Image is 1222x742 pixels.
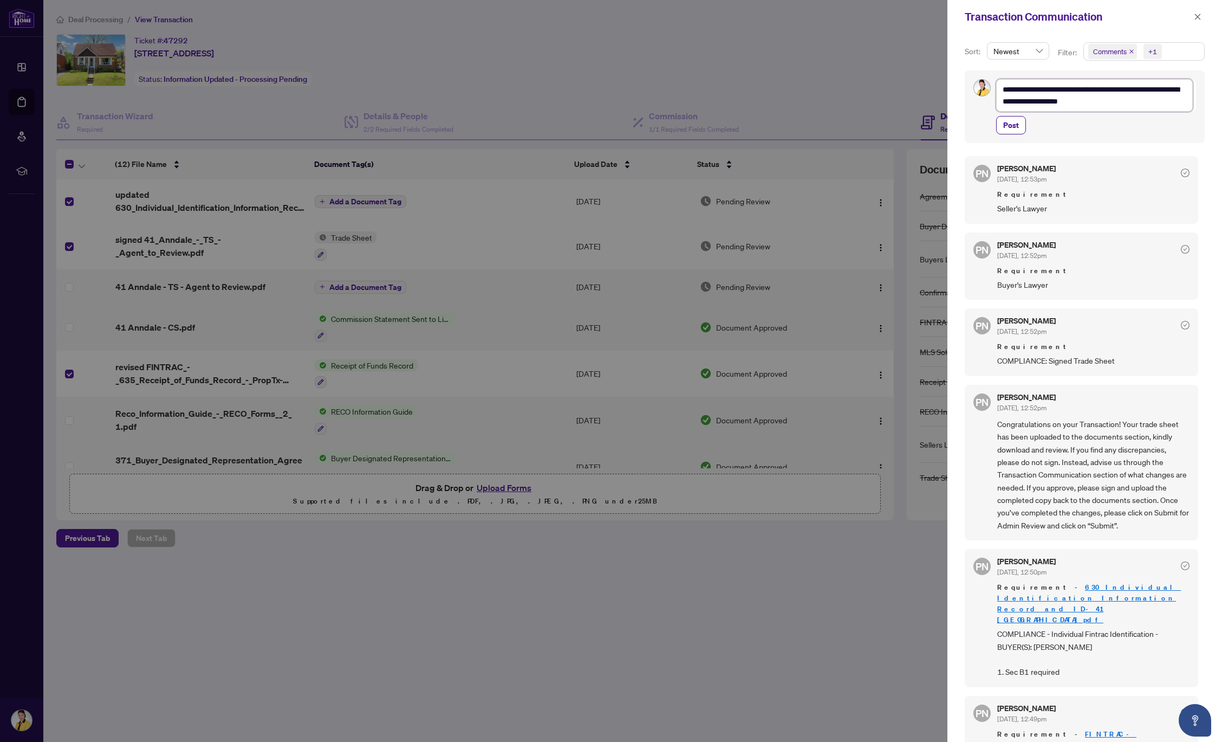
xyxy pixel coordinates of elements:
[1181,562,1189,570] span: check-circle
[997,175,1046,183] span: [DATE], 12:53pm
[997,568,1046,576] span: [DATE], 12:50pm
[997,165,1056,172] h5: [PERSON_NAME]
[997,558,1056,565] h5: [PERSON_NAME]
[997,354,1189,367] span: COMPLIANCE: Signed Trade Sheet
[1129,49,1134,54] span: close
[976,395,989,410] span: PN
[965,9,1191,25] div: Transaction Communication
[996,116,1026,134] button: Post
[997,251,1046,260] span: [DATE], 12:52pm
[1179,704,1211,737] button: Open asap
[965,46,983,57] p: Sort:
[997,705,1056,712] h5: [PERSON_NAME]
[997,582,1189,625] span: Requirement -
[997,393,1056,401] h5: [PERSON_NAME]
[1181,321,1189,330] span: check-circle
[997,279,1189,291] span: Buyer's Lawyer
[1181,169,1189,177] span: check-circle
[1093,46,1127,57] span: Comments
[1003,117,1019,134] span: Post
[976,318,989,333] span: PN
[1194,13,1201,21] span: close
[1088,44,1137,59] span: Comments
[976,242,989,257] span: PN
[997,715,1046,723] span: [DATE], 12:49pm
[997,189,1189,200] span: Requirement
[1148,46,1157,57] div: +1
[997,404,1046,412] span: [DATE], 12:52pm
[997,418,1189,532] span: Congratulations on your Transaction! Your trade sheet has been uploaded to the documents section,...
[1058,47,1078,59] p: Filter:
[993,43,1043,59] span: Newest
[997,327,1046,335] span: [DATE], 12:52pm
[997,317,1056,325] h5: [PERSON_NAME]
[997,583,1181,624] a: 630 Individual Identification Information Record and ID-41 [GEOGRAPHIC_DATA]pdf
[997,202,1189,215] span: Seller's Lawyer
[997,628,1189,679] span: COMPLIANCE - Individual Fintrac Identification - BUYER(S): [PERSON_NAME] 1. Sec B1 required
[1181,245,1189,254] span: check-circle
[976,166,989,181] span: PN
[997,241,1056,249] h5: [PERSON_NAME]
[1181,708,1189,717] span: check-circle
[974,80,990,96] img: Profile Icon
[997,341,1189,352] span: Requirement
[976,559,989,574] span: PN
[976,706,989,721] span: PN
[997,266,1189,276] span: Requirement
